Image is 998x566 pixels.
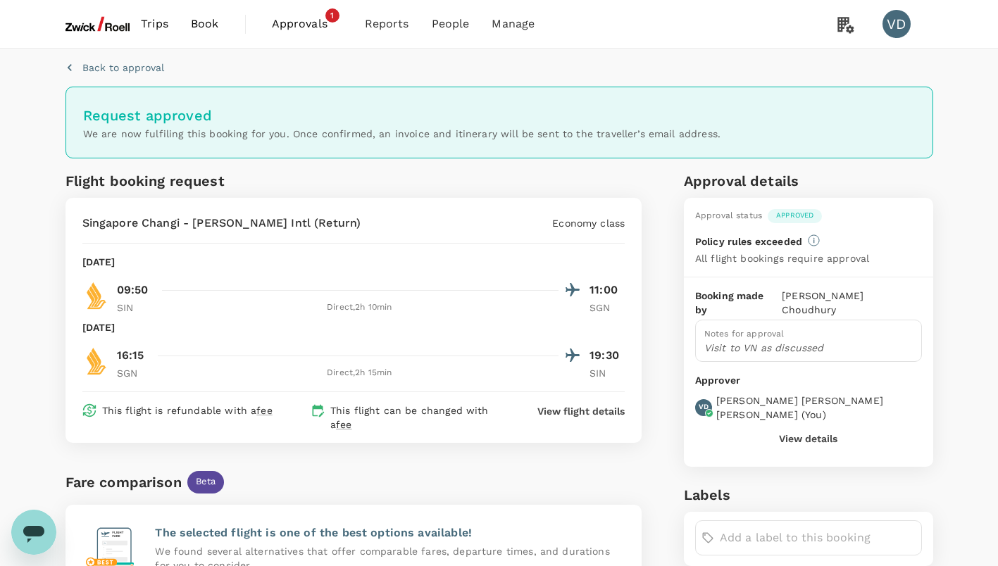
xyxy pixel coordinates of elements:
span: Beta [187,475,225,489]
h6: Approval details [684,170,933,192]
p: SGN [117,366,152,380]
img: ZwickRoell Pte. Ltd. [66,8,130,39]
h6: Request approved [83,104,916,127]
span: Reports [365,15,409,32]
h6: Flight booking request [66,170,351,192]
p: 11:00 [590,282,625,298]
p: [DATE] [82,255,116,269]
input: Add a label to this booking [720,527,916,549]
p: The selected flight is one of the best options available! [155,524,625,541]
div: Approval status [695,209,762,223]
p: Approver [695,373,922,388]
span: Notes for approval [704,329,785,339]
p: SIN [117,301,152,315]
button: View flight details [537,404,625,418]
h6: Labels [684,484,933,506]
p: VD [699,402,709,412]
div: VD [882,10,911,38]
p: [PERSON_NAME] [PERSON_NAME] [PERSON_NAME] ( You ) [716,394,922,422]
p: SGN [590,301,625,315]
p: Booking made by [695,289,782,317]
div: Fare comparison [66,471,182,493]
span: Trips [141,15,168,32]
button: Back to approval [66,61,164,75]
p: 09:50 [117,282,149,298]
p: Policy rules exceeded [695,234,802,249]
p: 19:30 [590,347,625,364]
span: People [432,15,470,32]
p: Visit to VN as discussed [704,341,913,355]
span: Book [191,15,219,32]
p: Back to approval [82,61,164,75]
span: Manage [492,15,535,32]
p: All flight bookings require approval [695,251,869,265]
span: 1 [325,8,339,23]
button: View details [779,433,837,444]
div: Direct , 2h 15min [161,366,559,380]
img: SQ [82,282,111,310]
p: This flight is refundable with a [102,403,273,417]
span: fee [336,419,351,430]
p: This flight can be changed with a [330,403,511,432]
div: Direct , 2h 10min [161,301,559,315]
img: SQ [82,347,111,375]
span: Approved [768,210,822,220]
p: 16:15 [117,347,144,364]
span: Approvals [272,15,342,32]
p: [DATE] [82,320,116,334]
iframe: Schaltfläche zum Öffnen des Messaging-Fensters [11,510,56,555]
p: [PERSON_NAME] Choudhury [782,289,921,317]
p: Economy class [552,216,625,230]
p: SIN [590,366,625,380]
span: fee [256,405,272,416]
p: Singapore Changi - [PERSON_NAME] Intl (Return) [82,215,361,232]
p: We are now fulfiling this booking for you. Once confirmed, an invoice and itinerary will be sent ... [83,127,916,141]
